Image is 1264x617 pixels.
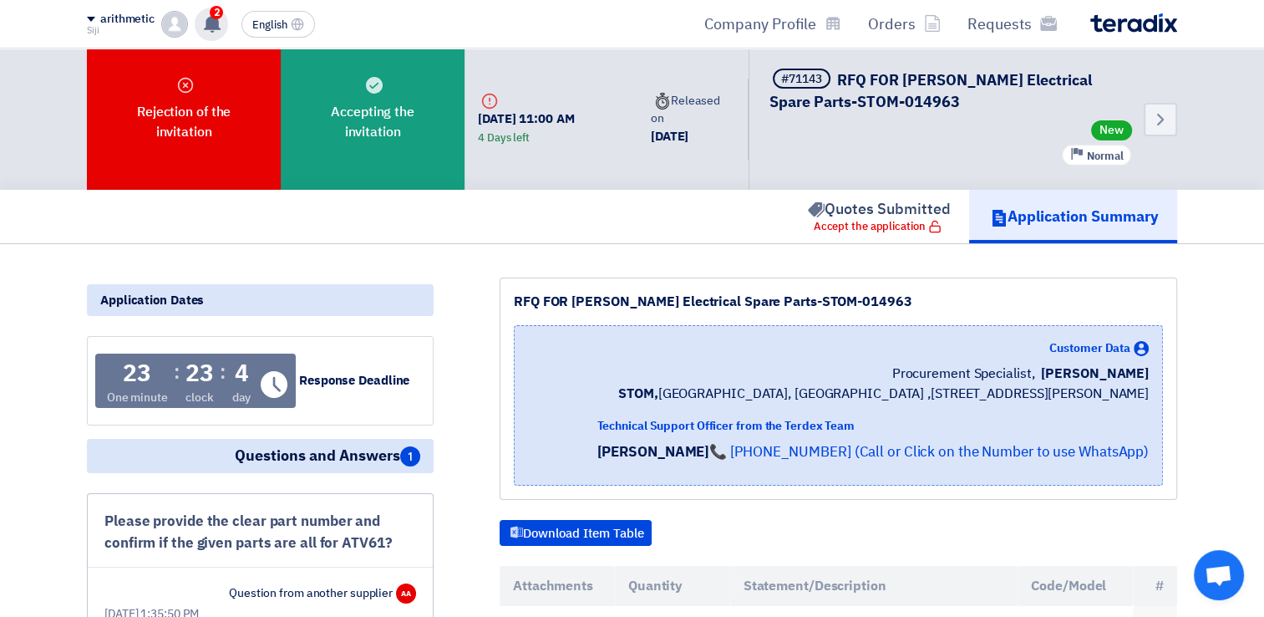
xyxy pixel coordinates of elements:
[651,92,720,127] font: Released on
[302,102,443,142] font: Accepting the invitation
[241,11,315,38] button: English
[1041,364,1149,384] span: [PERSON_NAME]
[651,127,734,146] div: [DATE]
[730,566,1018,606] th: Statement/Description
[969,190,1177,243] a: Application Summary
[299,371,424,390] div: Response Deadline
[87,284,434,316] div: Application Dates
[185,362,214,385] div: 23
[954,4,1070,43] a: Requests
[523,524,644,543] font: Download Item Table
[109,102,259,142] font: Rejection of the invitation
[400,446,420,467] span: 1
[618,384,658,404] b: STOM,
[174,357,180,387] div: :
[814,218,926,235] font: Accept the application
[704,13,816,35] font: Company Profile
[1194,550,1244,600] a: Open chat
[1008,205,1159,227] font: Application Summary
[786,190,969,243] a: Quotes Submitted Accept the application
[781,74,822,85] div: #71143
[185,389,214,406] div: clock
[104,511,416,553] div: Please provide the clear part number and confirm if the given parts are all for ATV61?
[478,110,575,128] font: [DATE] 11:00 AM
[709,441,1149,462] a: 📞 [PHONE_NUMBER] (Call or Click on the Number to use WhatsApp)
[210,6,223,19] span: 2
[855,4,954,43] a: Orders
[1049,339,1130,357] span: Customer Data
[769,69,1135,112] h5: RFQ FOR Schneider Electrical Spare Parts-STOM-014963
[232,389,251,406] div: day
[500,520,652,547] button: Download Item Table
[235,362,249,385] div: 4
[500,566,615,606] th: Attachments
[1018,566,1133,606] th: Code/Model
[396,584,416,604] div: AA
[514,292,1163,312] div: RFQ FOR [PERSON_NAME] Electrical Spare Parts-STOM-014963
[967,13,1032,35] font: Requests
[868,13,916,35] font: Orders
[235,444,400,467] font: Questions and Answers
[825,197,951,220] font: Quotes Submitted
[596,441,709,462] strong: [PERSON_NAME]
[478,130,530,146] div: 4 Days left
[1133,566,1177,606] th: #
[615,566,730,606] th: Quantity
[161,11,188,38] img: profile_test.png
[100,13,155,27] div: arithmetic
[87,26,155,35] div: Siji
[1091,120,1132,140] span: New
[1090,13,1177,33] img: Teradix logo
[252,19,287,31] span: English
[769,69,1092,113] span: RFQ FOR [PERSON_NAME] Electrical Spare Parts-STOM-014963
[1087,148,1124,164] span: Normal
[892,364,1035,384] span: Procurement Specialist,
[107,389,168,406] div: One minute
[618,384,1149,404] font: [GEOGRAPHIC_DATA], [GEOGRAPHIC_DATA] ,[STREET_ADDRESS][PERSON_NAME]
[220,357,226,387] div: :
[596,417,1149,435] div: Technical Support Officer from the Terdex Team
[123,362,151,385] div: 23
[229,584,393,602] div: Question from another supplier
